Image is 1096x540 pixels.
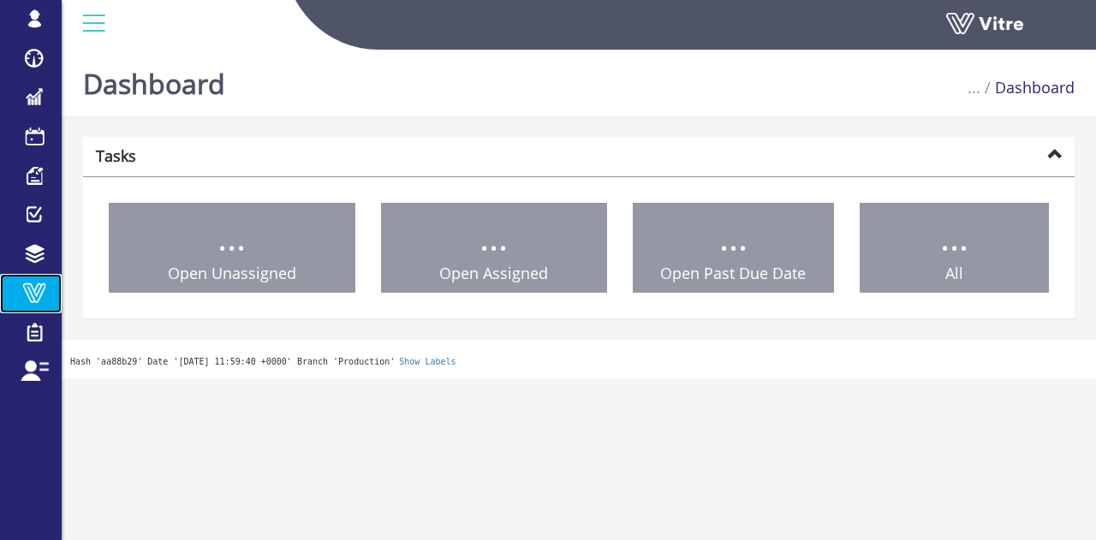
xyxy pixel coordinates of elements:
a: ... Open Unassigned [109,203,355,294]
span: Open Past Due Date [660,263,806,283]
h1: Dashboard [83,43,225,116]
a: ... Open Past Due Date [633,203,834,294]
span: ... [719,212,748,261]
a: ... All [860,203,1050,294]
li: Dashboard [980,77,1075,99]
strong: Tasks [96,145,136,166]
span: All [945,263,963,283]
span: ... [940,212,968,261]
span: Hash 'aa88b29' Date '[DATE] 11:59:40 +0000' Branch 'Production' [70,357,395,366]
a: Show Labels [399,357,456,366]
span: ... [479,212,508,261]
a: ... Open Assigned [381,203,608,294]
span: Open Assigned [439,263,548,283]
span: Open Unassigned [168,263,296,283]
span: ... [217,212,246,261]
span: ... [968,77,980,98]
